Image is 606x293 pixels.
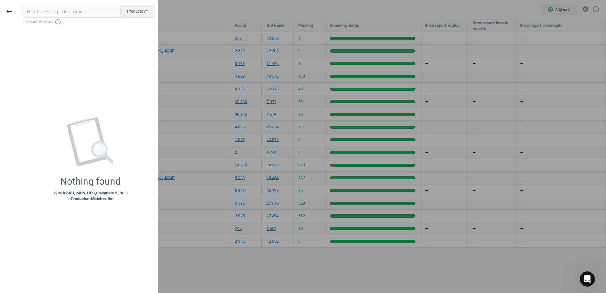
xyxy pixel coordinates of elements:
[23,19,155,25] span: Keyboard shortcuts
[127,9,148,14] span: Products
[5,8,13,15] i: keyboard_backspace
[2,4,16,19] button: keyboard_backspace
[66,191,96,195] strong: SKU, MPN, UPC,
[53,190,128,202] p: Type in or to search in or
[143,9,148,14] i: swap_horiz
[23,5,121,18] input: Enter the SKU or product name
[71,196,87,201] strong: Products
[580,271,595,287] iframe: Intercom live chat
[120,5,155,18] button: Productsswap_horiz
[60,176,121,187] div: Nothing found
[100,191,111,195] strong: Name
[91,196,113,201] strong: Matches list
[55,19,61,25] i: info_outline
